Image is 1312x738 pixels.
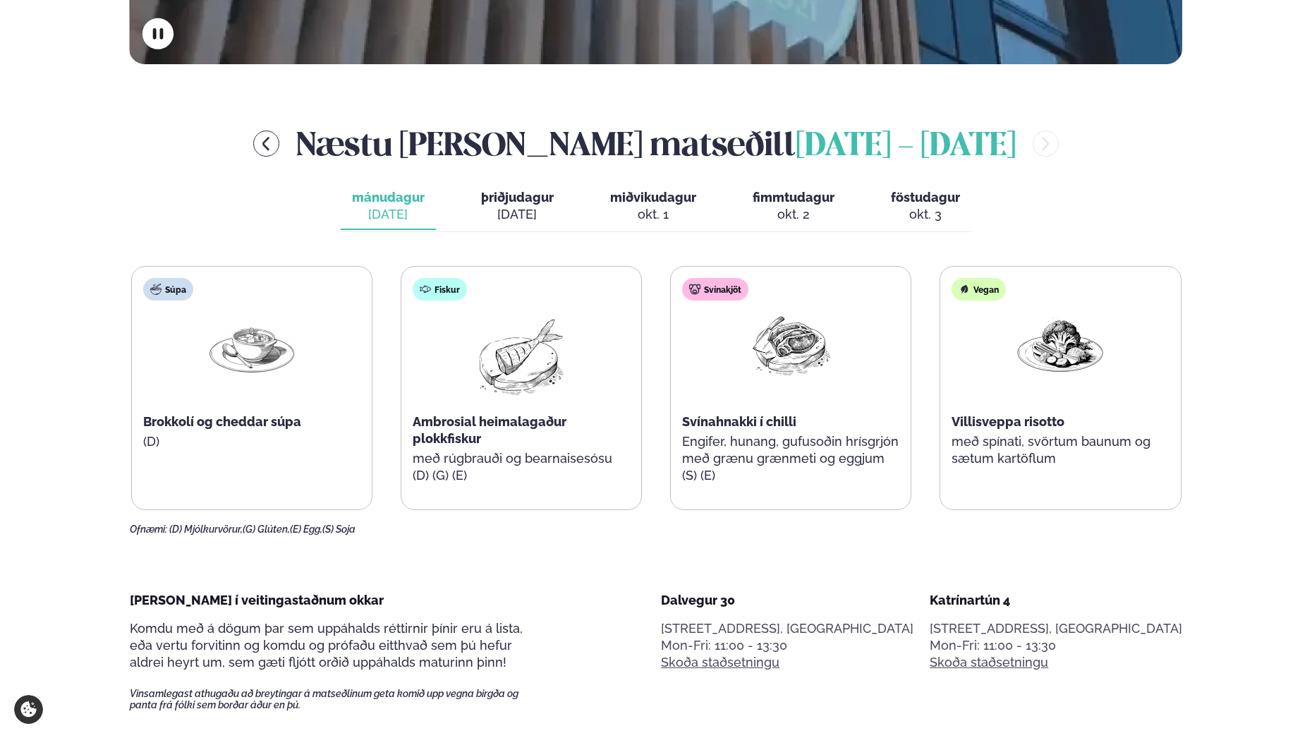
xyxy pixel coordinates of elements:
[610,190,696,205] span: miðvikudagur
[661,654,779,671] a: Skoða staðsetningu
[661,592,913,609] div: Dalvegur 30
[352,190,425,205] span: mánudagur
[130,524,167,535] span: Ofnæmi:
[413,278,467,301] div: Fiskur
[930,620,1182,637] p: [STREET_ADDRESS], [GEOGRAPHIC_DATA]
[661,637,913,654] div: Mon-Fri: 11:00 - 13:30
[130,593,384,607] span: [PERSON_NAME] í veitingastaðnum okkar
[130,621,523,670] span: Komdu með á dögum þar sem uppáhalds réttirnir þínir eru á lista, eða vertu forvitinn og komdu og ...
[1033,131,1059,157] button: menu-btn-right
[207,312,297,377] img: Soup.png
[470,183,565,230] button: þriðjudagur [DATE]
[599,183,707,230] button: miðvikudagur okt. 1
[930,637,1182,654] div: Mon-Fri: 11:00 - 13:30
[952,414,1064,429] span: Villisveppa risotto
[741,183,846,230] button: fimmtudagur okt. 2
[746,312,836,377] img: Pork-Meat.png
[413,450,630,484] p: með rúgbrauði og bearnaisesósu (D) (G) (E)
[253,131,279,157] button: menu-btn-left
[243,524,290,535] span: (G) Glúten,
[930,592,1182,609] div: Katrínartún 4
[1015,312,1105,377] img: Vegan.png
[481,190,554,205] span: þriðjudagur
[476,312,566,402] img: fish.png
[290,524,322,535] span: (E) Egg,
[753,206,834,223] div: okt. 2
[143,278,193,301] div: Súpa
[930,654,1048,671] a: Skoða staðsetningu
[143,414,301,429] span: Brokkolí og cheddar súpa
[753,190,834,205] span: fimmtudagur
[169,524,243,535] span: (D) Mjólkurvörur,
[952,433,1169,467] p: með spínati, svörtum baunum og sætum kartöflum
[296,121,1016,167] h2: Næstu [PERSON_NAME] matseðill
[150,284,162,295] img: soup.svg
[796,131,1016,162] span: [DATE] - [DATE]
[341,183,436,230] button: mánudagur [DATE]
[481,206,554,223] div: [DATE]
[352,206,425,223] div: [DATE]
[891,206,960,223] div: okt. 3
[661,620,913,637] p: [STREET_ADDRESS], [GEOGRAPHIC_DATA]
[130,688,543,710] span: Vinsamlegast athugaðu að breytingar á matseðlinum geta komið upp vegna birgða og panta frá fólki ...
[610,206,696,223] div: okt. 1
[682,414,796,429] span: Svínahnakki í chilli
[420,284,431,295] img: fish.svg
[952,278,1006,301] div: Vegan
[682,433,899,484] p: Engifer, hunang, gufusoðin hrísgrjón með grænu grænmeti og eggjum (S) (E)
[880,183,971,230] button: föstudagur okt. 3
[413,414,566,446] span: Ambrosial heimalagaður plokkfiskur
[143,433,360,450] p: (D)
[891,190,960,205] span: föstudagur
[689,284,700,295] img: pork.svg
[959,284,970,295] img: Vegan.svg
[322,524,356,535] span: (S) Soja
[14,695,43,724] a: Cookie settings
[682,278,748,301] div: Svínakjöt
